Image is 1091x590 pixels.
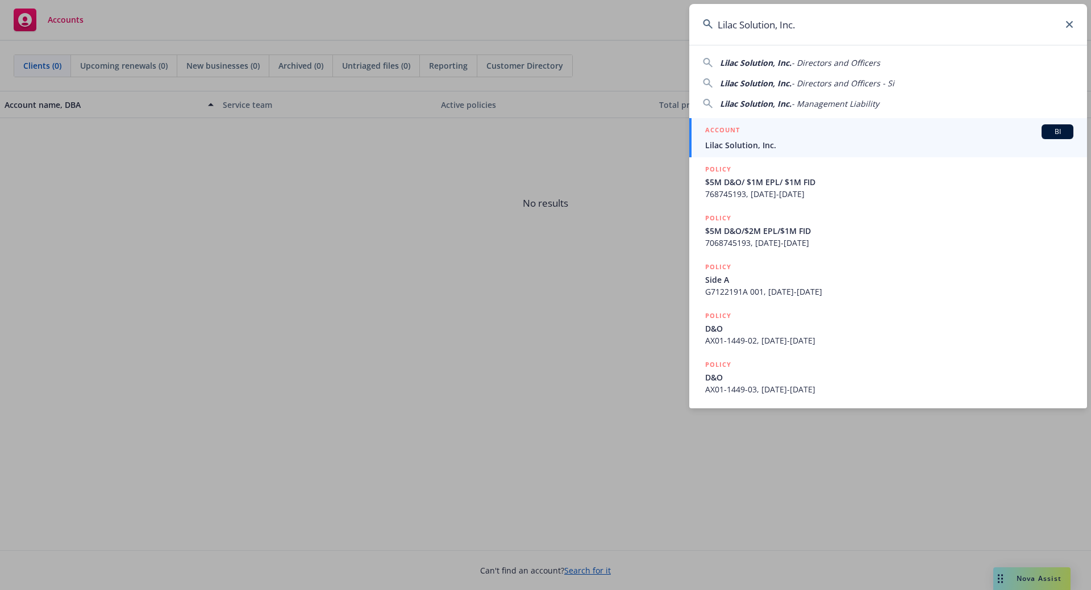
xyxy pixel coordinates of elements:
span: - Management Liability [792,98,879,109]
span: $5M D&O/$2M EPL/$1M FID [705,225,1073,237]
h5: POLICY [705,310,731,321]
span: - Directors and Officers - Si [792,78,894,89]
span: Lilac Solution, Inc. [720,57,792,68]
span: AX01-1449-03, [DATE]-[DATE] [705,383,1073,395]
span: 768745193, [DATE]-[DATE] [705,188,1073,200]
input: Search... [689,4,1087,45]
span: Side A [705,274,1073,286]
span: Lilac Solution, Inc. [720,78,792,89]
span: D&O [705,371,1073,383]
h5: POLICY [705,164,731,175]
span: BI [1046,127,1069,137]
a: POLICYSide AG7122191A 001, [DATE]-[DATE] [689,255,1087,304]
a: POLICY$5M D&O/ $1M EPL/ $1M FID768745193, [DATE]-[DATE] [689,157,1087,206]
span: $5M D&O/ $1M EPL/ $1M FID [705,176,1073,188]
span: D&O [705,323,1073,334]
span: Lilac Solution, Inc. [705,139,1073,151]
a: POLICY$5M D&O/$2M EPL/$1M FID7068745193, [DATE]-[DATE] [689,206,1087,255]
a: ACCOUNTBILilac Solution, Inc. [689,118,1087,157]
h5: POLICY [705,261,731,273]
span: 7068745193, [DATE]-[DATE] [705,237,1073,249]
a: POLICYD&OAX01-1449-03, [DATE]-[DATE] [689,353,1087,401]
span: - Directors and Officers [792,57,880,68]
span: Lilac Solution, Inc. [720,98,792,109]
a: POLICYD&OAX01-1449-02, [DATE]-[DATE] [689,304,1087,353]
h5: POLICY [705,212,731,224]
h5: POLICY [705,359,731,370]
span: AX01-1449-02, [DATE]-[DATE] [705,334,1073,346]
span: G7122191A 001, [DATE]-[DATE] [705,286,1073,298]
h5: ACCOUNT [705,124,740,138]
